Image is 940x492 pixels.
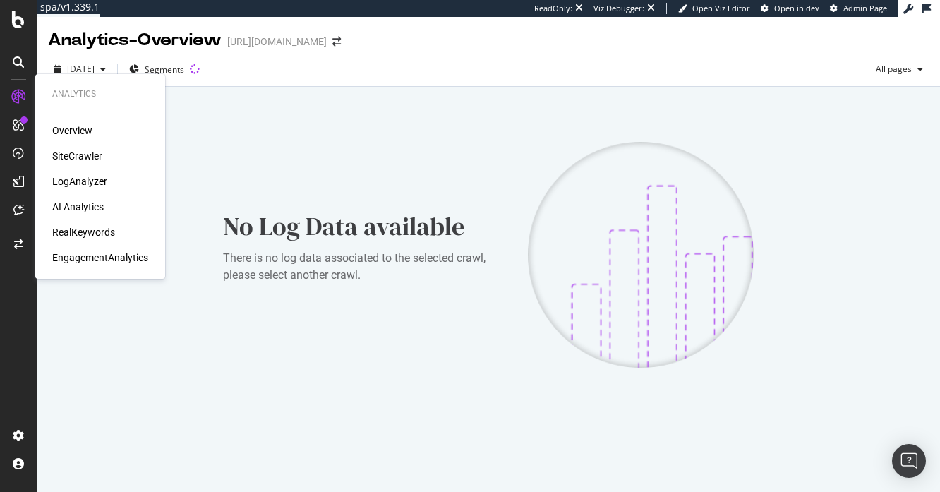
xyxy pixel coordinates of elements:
span: All pages [870,63,912,75]
button: [DATE] [48,58,112,80]
a: SiteCrawler [52,149,102,163]
span: 2025 Jan. 29th [67,63,95,75]
button: Segments [123,58,190,80]
a: Open in dev [761,3,819,14]
a: Open Viz Editor [678,3,750,14]
div: ReadOnly: [534,3,572,14]
button: All pages [870,58,929,80]
div: Analytics - Overview [48,28,222,52]
a: Admin Page [830,3,887,14]
a: Overview [52,124,92,138]
span: Open in dev [774,3,819,13]
span: Segments [145,64,184,76]
img: CKGWtfuM.png [528,142,754,368]
div: There is no log data associated to the selected crawl, please select another crawl. [223,250,505,284]
div: Open Intercom Messenger [892,444,926,478]
span: Admin Page [843,3,887,13]
div: Viz Debugger: [593,3,644,14]
div: Analytics [52,88,148,100]
span: Open Viz Editor [692,3,750,13]
div: No Log Data available [223,209,505,244]
a: LogAnalyzer [52,174,107,188]
a: AI Analytics [52,200,104,214]
div: arrow-right-arrow-left [332,37,341,47]
a: RealKeywords [52,225,115,239]
a: EngagementAnalytics [52,251,148,265]
div: [URL][DOMAIN_NAME] [227,35,327,49]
